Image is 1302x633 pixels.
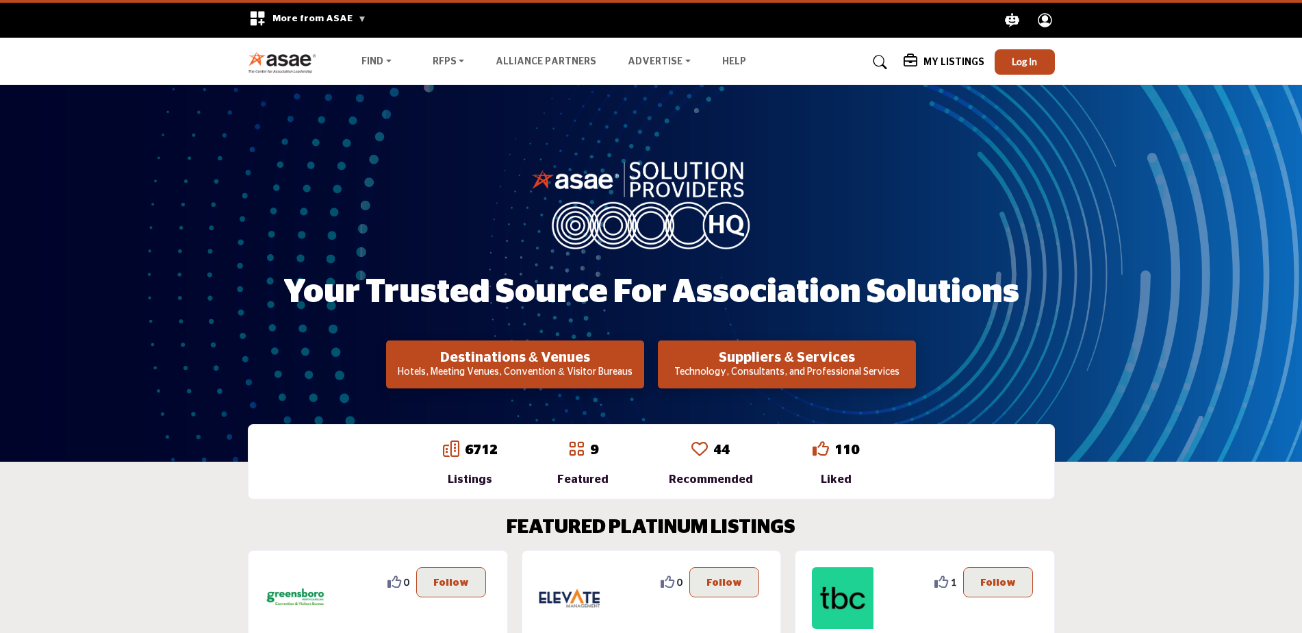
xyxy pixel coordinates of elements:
img: Elevate Management Company [539,567,600,629]
a: 9 [590,443,598,457]
h1: Your Trusted Source for Association Solutions [283,271,1019,314]
a: Find [352,53,401,72]
div: Recommended [669,471,753,488]
button: Follow [416,567,486,597]
span: 0 [677,575,682,589]
span: Log In [1012,55,1037,67]
a: 6712 [465,443,498,457]
h5: My Listings [923,56,984,69]
div: Featured [557,471,609,488]
p: Hotels, Meeting Venues, Convention & Visitor Bureaus [390,366,640,380]
h2: FEATURED PLATINUM LISTINGS [507,517,795,540]
i: Go to Liked [813,440,829,457]
a: RFPs [423,53,474,72]
button: Follow [689,567,759,597]
img: Site Logo [248,51,324,73]
a: 44 [713,443,730,457]
img: Greensboro Area CVB [265,567,327,629]
div: Liked [813,471,859,488]
h2: Destinations & Venues [390,349,640,366]
div: More from ASAE [240,3,375,38]
p: Follow [706,575,742,590]
a: Go to Recommended [691,440,708,460]
div: Listings [443,471,498,488]
button: Destinations & Venues Hotels, Meeting Venues, Convention & Visitor Bureaus [386,340,644,388]
img: image [531,158,771,249]
span: 0 [404,575,409,589]
div: My Listings [904,54,984,71]
p: Follow [433,575,469,590]
a: Go to Featured [568,440,585,460]
span: More from ASAE [272,14,366,23]
p: Technology, Consultants, and Professional Services [662,366,912,380]
span: 1 [951,575,956,589]
a: 110 [834,443,859,457]
a: Search [860,51,896,73]
a: Help [722,57,746,66]
button: Log In [995,49,1055,75]
p: Follow [980,575,1016,590]
a: Advertise [618,53,700,72]
button: Follow [963,567,1033,597]
a: Alliance Partners [496,57,596,66]
h2: Suppliers & Services [662,349,912,366]
button: Suppliers & Services Technology, Consultants, and Professional Services [658,340,916,388]
img: The Brand Consultancy [812,567,873,629]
